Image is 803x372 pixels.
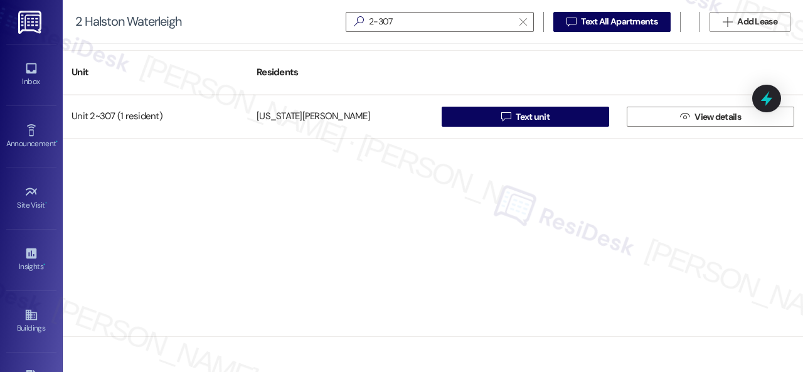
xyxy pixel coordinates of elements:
[45,199,47,208] span: •
[6,243,56,277] a: Insights •
[6,181,56,215] a: Site Visit •
[501,112,511,122] i: 
[43,260,45,269] span: •
[723,17,732,27] i: 
[680,112,689,122] i: 
[63,57,248,88] div: Unit
[6,304,56,338] a: Buildings
[737,15,777,28] span: Add Lease
[248,57,433,88] div: Residents
[442,107,609,127] button: Text unit
[18,11,44,34] img: ResiDesk Logo
[519,17,526,27] i: 
[63,104,248,129] div: Unit 2~307 (1 resident)
[553,12,671,32] button: Text All Apartments
[581,15,657,28] span: Text All Apartments
[75,15,182,28] div: 2 Halston Waterleigh
[694,110,741,124] span: View details
[516,110,550,124] span: Text unit
[6,58,56,92] a: Inbox
[349,15,369,28] i: 
[56,137,58,146] span: •
[566,17,576,27] i: 
[257,110,370,124] div: [US_STATE][PERSON_NAME]
[513,13,533,31] button: Clear text
[710,12,790,32] button: Add Lease
[627,107,794,127] button: View details
[369,13,513,31] input: Search by resident name or unit number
